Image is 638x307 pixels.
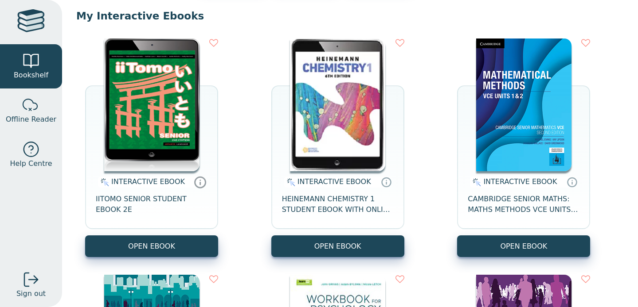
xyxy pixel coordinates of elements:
span: HEINEMANN CHEMISTRY 1 STUDENT EBOOK WITH ONLINE ASSESSMENT 6E [282,194,394,215]
p: My Interactive Ebooks [76,9,624,23]
img: 8e53cb1d-ca1b-4931-9110-8def98f2689a.png [104,38,200,171]
span: Sign out [16,288,46,299]
span: INTERACTIVE EBOOK [297,177,371,186]
button: OPEN EBOOK [457,235,590,257]
img: interactive.svg [284,177,295,188]
span: IITOMO SENIOR STUDENT EBOOK 2E [96,194,207,215]
span: INTERACTIVE EBOOK [111,177,185,186]
img: 0b3c2c99-4463-4df4-a628-40244046fa74.png [476,38,571,171]
button: OPEN EBOOK [85,235,218,257]
a: Interactive eBooks are accessed online via the publisher’s portal. They contain interactive resou... [194,176,207,188]
span: Offline Reader [6,114,56,125]
span: CAMBRIDGE SENIOR MATHS: MATHS METHODS VCE UNITS 1&2 EBOOK 2E [468,194,579,215]
span: Help Centre [10,158,52,169]
a: Interactive eBooks are accessed online via the publisher’s portal. They contain interactive resou... [567,177,577,187]
span: Bookshelf [14,70,48,81]
img: interactive.svg [98,177,109,188]
a: Interactive eBooks are accessed online via the publisher’s portal. They contain interactive resou... [381,177,391,187]
span: INTERACTIVE EBOOK [483,177,557,186]
img: interactive.svg [470,177,481,188]
img: e0c8bbc0-3b19-4027-ad74-9769d299b2d1.png [290,38,385,171]
button: OPEN EBOOK [271,235,404,257]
